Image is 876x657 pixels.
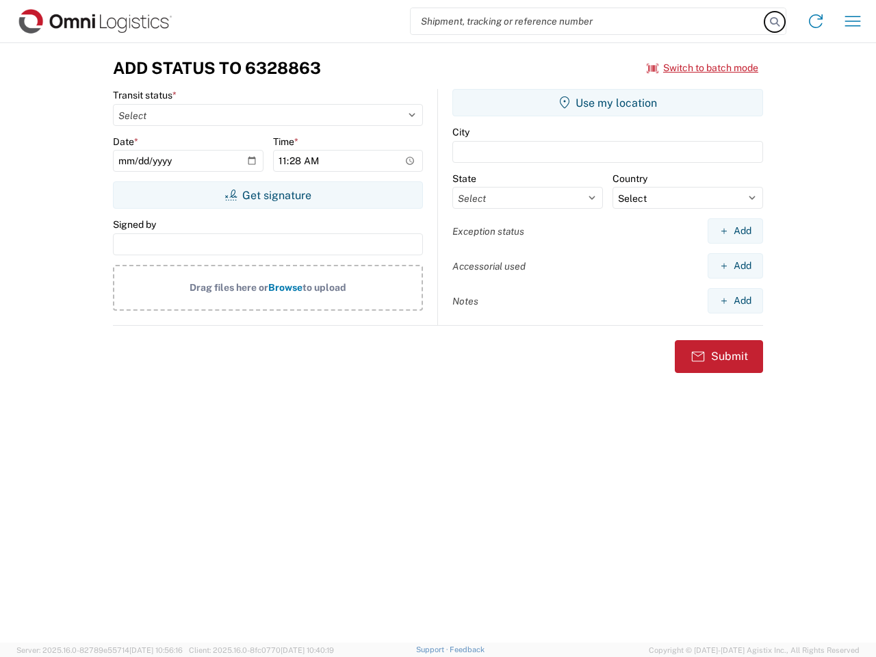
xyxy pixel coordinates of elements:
[268,282,302,293] span: Browse
[411,8,765,34] input: Shipment, tracking or reference number
[416,645,450,654] a: Support
[613,172,647,185] label: Country
[452,260,526,272] label: Accessorial used
[649,644,860,656] span: Copyright © [DATE]-[DATE] Agistix Inc., All Rights Reserved
[113,218,156,231] label: Signed by
[113,89,177,101] label: Transit status
[708,288,763,313] button: Add
[452,295,478,307] label: Notes
[190,282,268,293] span: Drag files here or
[113,181,423,209] button: Get signature
[647,57,758,79] button: Switch to batch mode
[452,225,524,237] label: Exception status
[113,58,321,78] h3: Add Status to 6328863
[452,172,476,185] label: State
[452,126,469,138] label: City
[675,340,763,373] button: Submit
[708,253,763,279] button: Add
[113,136,138,148] label: Date
[16,646,183,654] span: Server: 2025.16.0-82789e55714
[281,646,334,654] span: [DATE] 10:40:19
[302,282,346,293] span: to upload
[273,136,298,148] label: Time
[452,89,763,116] button: Use my location
[450,645,485,654] a: Feedback
[189,646,334,654] span: Client: 2025.16.0-8fc0770
[708,218,763,244] button: Add
[129,646,183,654] span: [DATE] 10:56:16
